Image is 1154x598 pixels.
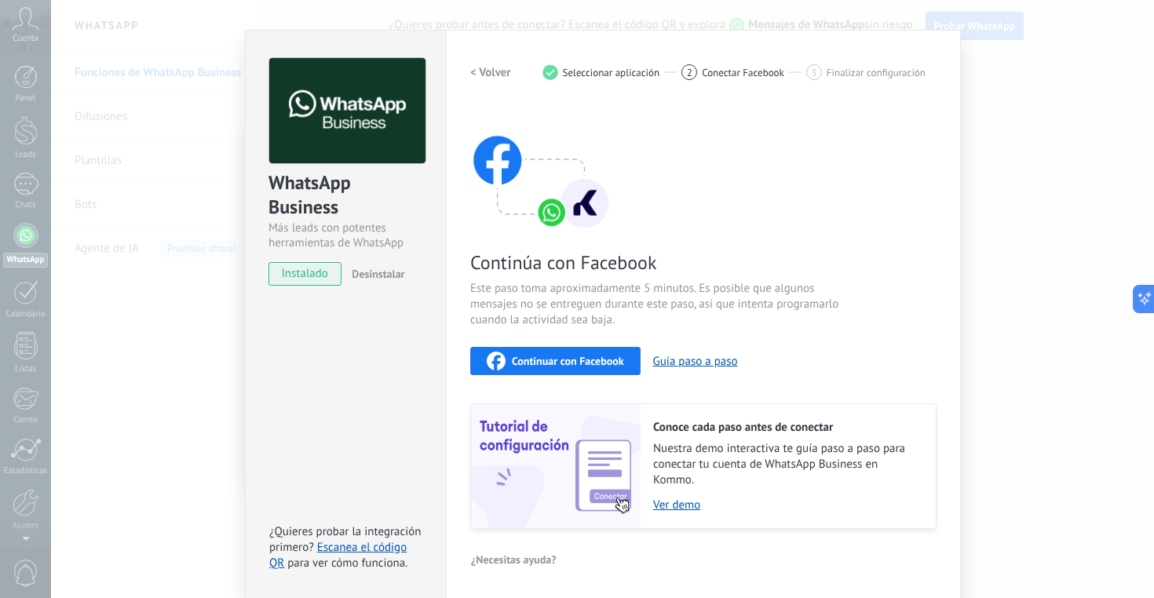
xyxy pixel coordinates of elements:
img: connect with facebook [470,105,612,231]
span: para ver cómo funciona. [287,556,407,571]
a: Escanea el código QR [269,540,407,571]
button: Guía paso a paso [653,354,738,369]
span: ¿Quieres probar la integración primero? [269,524,422,555]
span: 3 [811,66,816,79]
button: Desinstalar [345,262,404,286]
span: Continúa con Facebook [470,250,844,275]
span: Este paso toma aproximadamente 5 minutos. Es posible que algunos mensajes no se entreguen durante... [470,281,844,328]
span: Continuar con Facebook [512,356,624,366]
span: Desinstalar [352,267,404,281]
span: Finalizar configuración [827,67,926,78]
span: Conectar Facebook [702,67,784,78]
button: ¿Necesitas ayuda? [470,548,557,571]
span: 2 [687,66,692,79]
span: instalado [269,262,341,286]
img: logo_main.png [269,58,425,164]
a: Ver demo [653,498,920,512]
span: Nuestra demo interactiva te guía paso a paso para conectar tu cuenta de WhatsApp Business en Kommo. [653,441,920,488]
div: Más leads con potentes herramientas de WhatsApp [268,221,423,250]
h2: Conoce cada paso antes de conectar [653,420,920,435]
button: Continuar con Facebook [470,347,641,375]
span: Seleccionar aplicación [563,67,660,78]
div: WhatsApp Business [268,170,423,221]
button: < Volver [470,58,511,86]
h2: < Volver [470,65,511,80]
span: ¿Necesitas ayuda? [471,554,557,565]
